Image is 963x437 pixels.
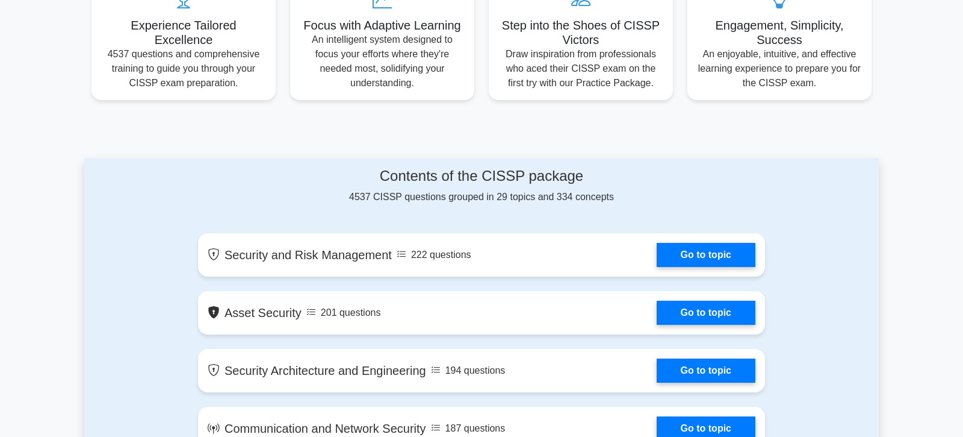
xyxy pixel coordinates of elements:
[657,243,755,267] a: Go to topic
[657,301,755,325] a: Go to topic
[498,47,663,90] p: Draw inspiration from professionals who aced their CISSP exam on the first try with our Practice ...
[697,47,862,90] p: An enjoyable, intuitive, and effective learning experience to prepare you for the CISSP exam.
[498,18,663,47] h5: Step into the Shoes of CISSP Victors
[300,18,465,33] h5: Focus with Adaptive Learning
[300,33,465,90] p: An intelligent system designed to focus your efforts where they're needed most, solidifying your ...
[101,18,266,47] h5: Experience Tailored Excellence
[657,359,755,383] a: Go to topic
[198,168,765,204] div: 4537 CISSP questions grouped in 29 topics and 334 concepts
[198,168,765,185] h4: Contents of the CISSP package
[101,47,266,90] p: 4537 questions and comprehensive training to guide you through your CISSP exam preparation.
[697,18,862,47] h5: Engagement, Simplicity, Success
